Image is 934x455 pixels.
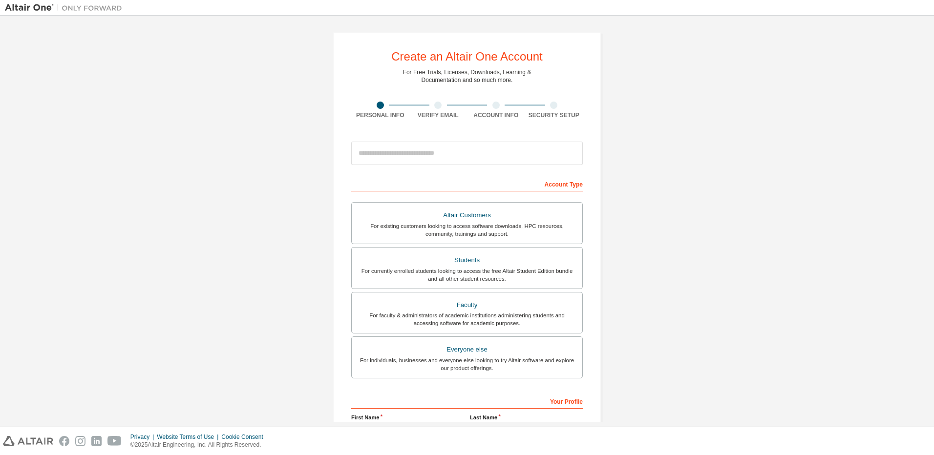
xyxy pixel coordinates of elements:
[358,222,576,238] div: For existing customers looking to access software downloads, HPC resources, community, trainings ...
[59,436,69,446] img: facebook.svg
[358,356,576,372] div: For individuals, businesses and everyone else looking to try Altair software and explore our prod...
[107,436,122,446] img: youtube.svg
[391,51,543,62] div: Create an Altair One Account
[358,208,576,222] div: Altair Customers
[130,441,269,449] p: © 2025 Altair Engineering, Inc. All Rights Reserved.
[75,436,85,446] img: instagram.svg
[5,3,127,13] img: Altair One
[358,298,576,312] div: Faculty
[351,393,583,409] div: Your Profile
[130,433,157,441] div: Privacy
[409,111,467,119] div: Verify Email
[157,433,221,441] div: Website Terms of Use
[3,436,53,446] img: altair_logo.svg
[467,111,525,119] div: Account Info
[358,267,576,283] div: For currently enrolled students looking to access the free Altair Student Edition bundle and all ...
[470,414,583,421] label: Last Name
[403,68,531,84] div: For Free Trials, Licenses, Downloads, Learning & Documentation and so much more.
[358,253,576,267] div: Students
[351,111,409,119] div: Personal Info
[221,433,269,441] div: Cookie Consent
[351,176,583,191] div: Account Type
[358,311,576,327] div: For faculty & administrators of academic institutions administering students and accessing softwa...
[525,111,583,119] div: Security Setup
[358,343,576,356] div: Everyone else
[351,414,464,421] label: First Name
[91,436,102,446] img: linkedin.svg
